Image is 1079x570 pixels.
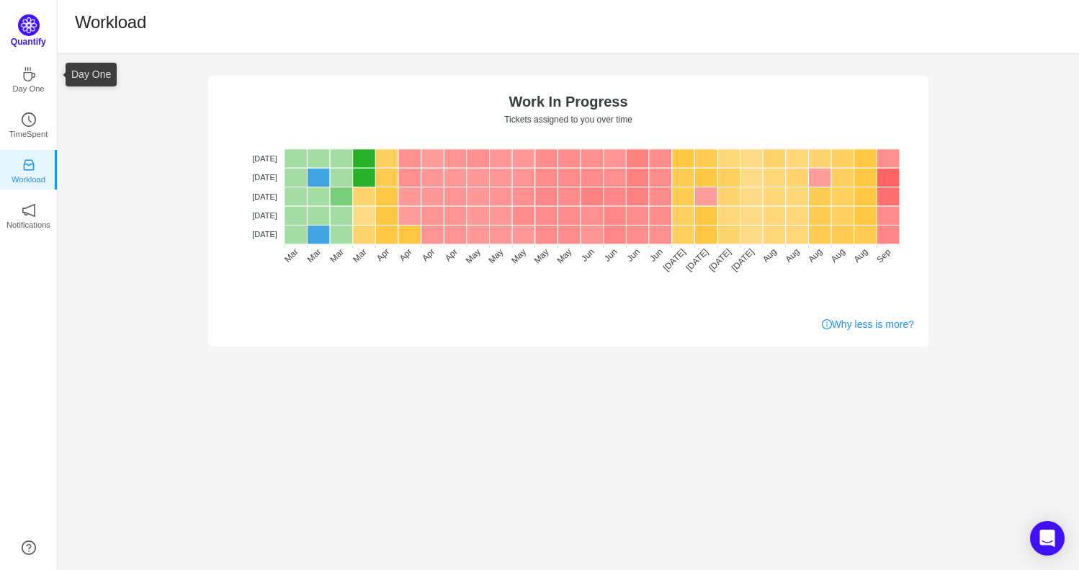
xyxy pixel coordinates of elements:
[252,211,277,220] tspan: [DATE]
[252,230,277,239] tspan: [DATE]
[874,246,892,264] tspan: Sep
[305,246,323,264] tspan: Mar
[784,246,802,264] tspan: Aug
[661,246,688,273] tspan: [DATE]
[22,540,36,555] a: icon: question-circle
[555,246,573,265] tspan: May
[464,246,483,265] tspan: May
[504,115,632,125] text: Tickets assigned to you over time
[22,208,36,222] a: icon: notificationNotifications
[851,246,869,264] tspan: Aug
[684,246,710,273] tspan: [DATE]
[75,12,146,33] h1: Workload
[806,246,824,264] tspan: Aug
[707,246,733,273] tspan: [DATE]
[375,246,391,263] tspan: Apr
[822,317,914,332] a: Why less is more?
[22,162,36,177] a: icon: inboxWorkload
[22,67,36,81] i: icon: coffee
[22,71,36,86] a: icon: coffeeDay One
[420,246,436,263] tspan: Apr
[602,246,619,264] tspan: Jun
[648,246,665,264] tspan: Jun
[6,218,50,231] p: Notifications
[829,246,847,264] tspan: Aug
[509,246,528,265] tspan: May
[22,203,36,218] i: icon: notification
[252,173,277,182] tspan: [DATE]
[579,246,596,264] tspan: Jun
[730,246,756,273] tspan: [DATE]
[328,246,346,264] tspan: Mar
[12,173,45,186] p: Workload
[18,14,40,36] img: Quantify
[351,246,369,264] tspan: Mar
[22,112,36,127] i: icon: clock-circle
[282,246,300,264] tspan: Mar
[625,246,643,264] tspan: Jun
[509,94,627,110] text: Work In Progress
[398,246,414,263] tspan: Apr
[22,117,36,131] a: icon: clock-circleTimeSpent
[486,246,505,265] tspan: May
[1030,521,1065,556] div: Open Intercom Messenger
[252,154,277,163] tspan: [DATE]
[252,192,277,201] tspan: [DATE]
[443,246,460,263] tspan: Apr
[11,35,46,48] p: Quantify
[822,319,832,329] i: icon: info-circle
[12,82,44,95] p: Day One
[22,158,36,172] i: icon: inbox
[9,128,48,141] p: TimeSpent
[532,246,551,265] tspan: May
[761,246,779,264] tspan: Aug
